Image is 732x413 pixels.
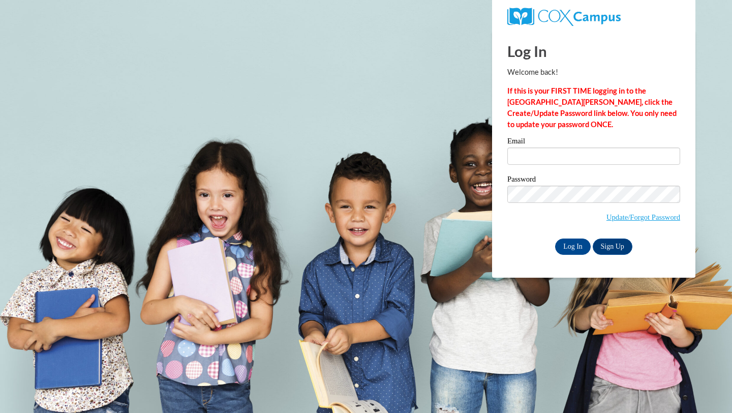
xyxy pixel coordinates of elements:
p: Welcome back! [507,67,680,78]
img: COX Campus [507,8,621,26]
h1: Log In [507,41,680,62]
a: Update/Forgot Password [606,213,680,221]
a: COX Campus [507,12,621,20]
label: Password [507,175,680,186]
a: Sign Up [593,239,632,255]
label: Email [507,137,680,147]
input: Log In [555,239,591,255]
strong: If this is your FIRST TIME logging in to the [GEOGRAPHIC_DATA][PERSON_NAME], click the Create/Upd... [507,86,677,129]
